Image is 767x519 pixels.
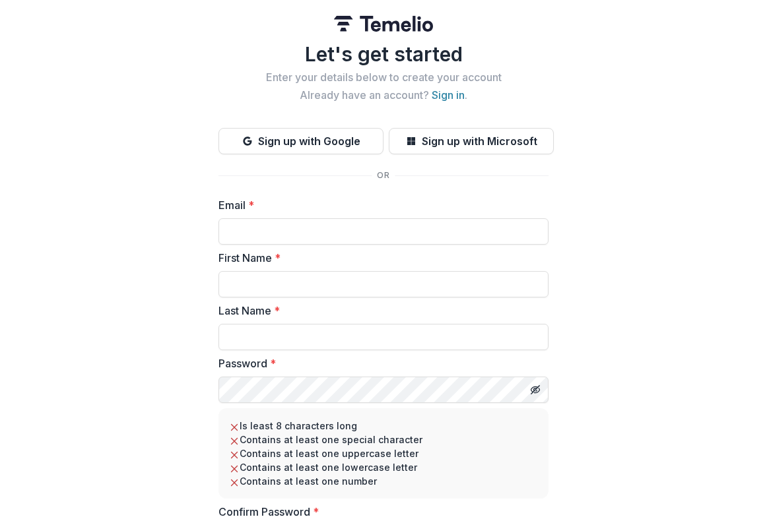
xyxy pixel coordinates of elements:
h2: Already have an account? . [218,89,549,102]
label: Last Name [218,303,541,319]
a: Sign in [432,88,465,102]
label: Password [218,355,541,371]
label: First Name [218,250,541,266]
label: Email [218,197,541,213]
li: Is least 8 characters long [229,419,538,433]
h2: Enter your details below to create your account [218,71,549,84]
h1: Let's get started [218,42,549,66]
li: Contains at least one uppercase letter [229,446,538,460]
button: Sign up with Google [218,128,383,154]
button: Sign up with Microsoft [389,128,554,154]
li: Contains at least one number [229,474,538,488]
button: Toggle password visibility [525,379,546,400]
li: Contains at least one special character [229,433,538,446]
img: Temelio [334,16,433,32]
li: Contains at least one lowercase letter [229,460,538,474]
